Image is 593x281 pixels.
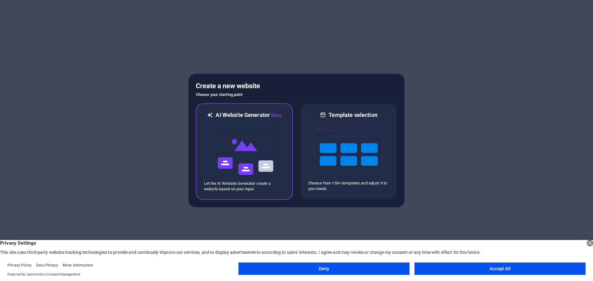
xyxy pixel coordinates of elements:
img: ai [210,119,278,181]
div: AI Website GeneratorBetaaiLet the AI Website Generator create a website based on your input. [196,103,293,200]
h6: Choose your starting point [196,91,397,98]
p: Let the AI Website Generator create a website based on your input. [204,181,285,192]
h6: AI Website Generator [216,111,281,119]
span: Beta [270,112,282,118]
h6: Template selection [329,111,377,119]
h5: Create a new website [196,81,397,91]
p: Choose from 150+ templates and adjust it to you needs. [308,180,389,192]
div: Template selectionChoose from 150+ templates and adjust it to you needs. [300,103,397,200]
